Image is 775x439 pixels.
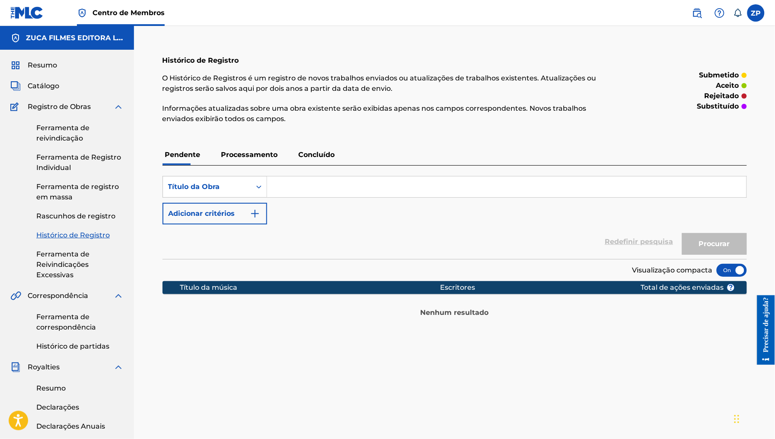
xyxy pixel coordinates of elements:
[36,342,109,350] font: Histórico de partidas
[169,209,235,218] font: Adicionar critérios
[751,295,775,365] iframe: Centro de Recursos
[10,362,21,372] img: Royalties
[250,208,260,219] img: 9d2ae6d4665cec9f34b9.svg
[36,124,89,142] font: Ferramenta de reivindicação
[692,8,702,18] img: procurar
[10,102,22,112] img: Registro de Obras
[36,183,119,201] font: Ferramenta de registro em massa
[163,176,747,259] form: Formulário de Pesquisa
[165,151,201,159] font: Pendente
[163,74,596,93] font: O Histórico de Registros é um registro de novos trabalhos enviados ou atualizações de trabalhos e...
[632,266,713,274] font: Visualização compacta
[36,249,124,280] a: Ferramenta de Reivindicações Excessivas
[10,81,21,91] img: Catálogo
[729,283,733,292] font: ?
[36,153,121,172] font: Ferramenta de Registro Individual
[714,8,725,18] img: ajuda
[641,283,724,292] font: Total de ações enviadas
[168,183,220,191] font: Título da Obra
[36,211,124,221] a: Rascunhos de registro
[26,34,132,42] font: ZUCA FILMES EDITORA LTDA
[36,231,110,239] font: Histórico de Registro
[747,4,765,22] div: Menu do usuário
[440,283,475,292] font: Escritores
[36,313,96,331] font: Ferramenta de correspondência
[28,82,59,90] font: Catálogo
[36,402,124,413] a: Declarações
[36,212,115,220] font: Rascunhos de registro
[10,33,21,43] img: Contas
[10,6,44,19] img: Logotipo da MLC
[299,151,335,159] font: Concluído
[26,33,124,43] h5: ZUCA FILMES EDITORA LTDA
[711,4,728,22] div: Ajuda
[10,60,21,70] img: Resumo
[113,291,124,301] img: expandir
[113,102,124,112] img: expandir
[705,92,739,100] font: rejeitado
[36,384,66,392] font: Resumo
[77,8,87,18] img: Principal detentor de direitos autorais
[180,283,237,292] font: Título da música
[36,230,124,240] a: Histórico de Registro
[36,312,124,333] a: Ferramenta de correspondência
[28,363,60,371] font: Royalties
[10,60,57,70] a: ResumoResumo
[163,203,267,224] button: Adicionar critérios
[10,81,59,91] a: CatálogoCatálogo
[36,341,124,352] a: Histórico de partidas
[421,308,489,317] font: Nenhum resultado
[36,250,89,279] font: Ferramenta de Reivindicações Excessivas
[28,292,88,300] font: Correspondência
[28,103,91,111] font: Registro de Obras
[36,182,124,202] a: Ferramenta de registro em massa
[113,362,124,372] img: expandir
[10,291,21,301] img: Correspondência
[36,422,105,430] font: Declarações Anuais
[163,56,239,64] font: Histórico de Registro
[732,397,775,439] iframe: Widget de bate-papo
[36,383,124,394] a: Resumo
[12,2,19,57] font: Precisar de ajuda?
[36,403,79,411] font: Declarações
[699,71,739,79] font: submetido
[92,9,165,17] font: Centro de Membros
[697,102,739,110] font: substituído
[689,4,706,22] a: Pesquisa pública
[28,61,57,69] font: Resumo
[36,152,124,173] a: Ferramenta de Registro Individual
[734,406,740,432] div: Arrastar
[734,9,742,17] div: Notificações
[36,123,124,144] a: Ferramenta de reivindicação
[36,421,124,432] a: Declarações Anuais
[163,104,587,123] font: Informações atualizadas sobre uma obra existente serão exibidas apenas nos campos correspondentes...
[221,151,278,159] font: Processamento
[716,81,739,90] font: aceito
